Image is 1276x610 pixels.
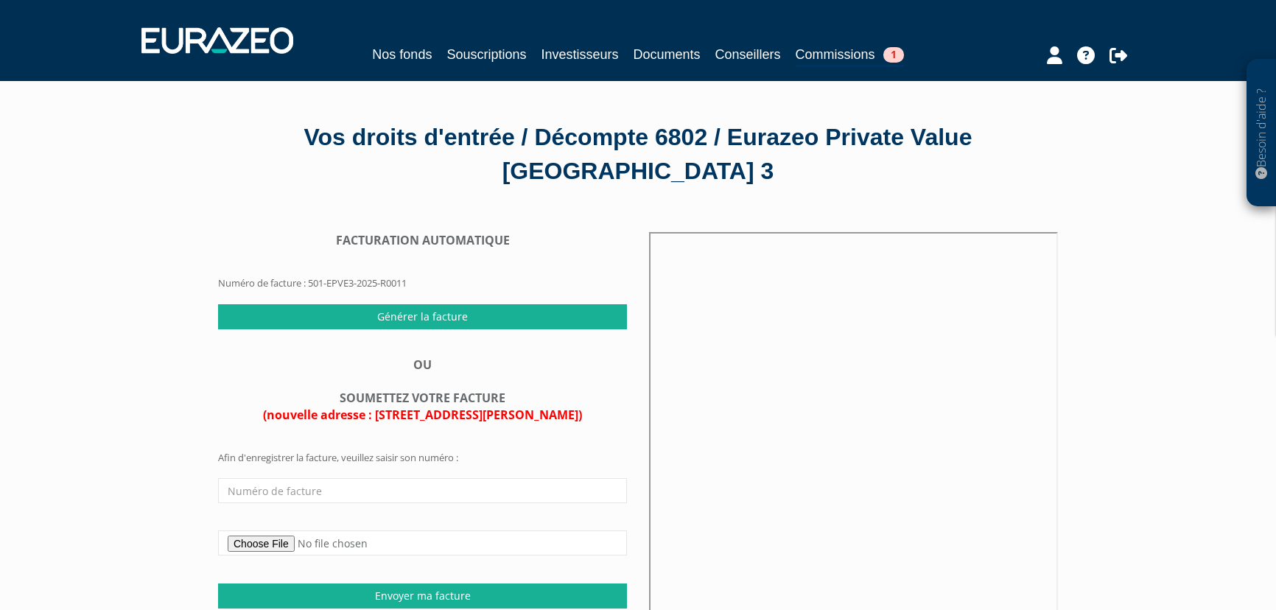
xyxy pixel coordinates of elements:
[541,44,618,65] a: Investisseurs
[218,232,627,304] form: Numéro de facture : 501-EPVE3-2025-R0011
[218,478,627,503] input: Numéro de facture
[218,121,1058,188] div: Vos droits d'entrée / Décompte 6802 / Eurazeo Private Value [GEOGRAPHIC_DATA] 3
[1253,67,1270,200] p: Besoin d'aide ?
[218,451,627,608] form: Afin d'enregistrer la facture, veuillez saisir son numéro :
[218,583,627,609] input: Envoyer ma facture
[372,44,432,65] a: Nos fonds
[715,44,781,65] a: Conseillers
[218,232,627,249] div: FACTURATION AUTOMATIQUE
[263,407,582,423] span: (nouvelle adresse : [STREET_ADDRESS][PERSON_NAME])
[634,44,701,65] a: Documents
[141,27,293,54] img: 1732889491-logotype_eurazeo_blanc_rvb.png
[796,44,904,67] a: Commissions1
[446,44,526,65] a: Souscriptions
[883,47,904,63] span: 1
[218,357,627,424] div: OU SOUMETTEZ VOTRE FACTURE
[218,304,627,329] input: Générer la facture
